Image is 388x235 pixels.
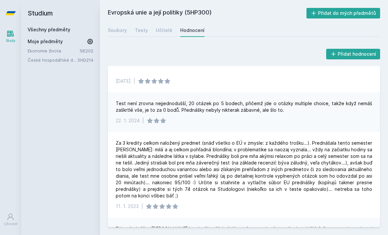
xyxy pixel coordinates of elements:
a: Testy [135,24,148,37]
div: Hodnocení [180,27,205,34]
div: Za 3 kredity celkom naložený predmet (snáď všetko o EÚ v zmysle: z každého trošku...). Prednášala... [116,140,372,199]
div: Uživatel [4,221,17,226]
a: Study [1,26,20,46]
div: | [133,78,135,84]
div: | [142,117,144,124]
div: [DATE] [116,78,131,84]
a: Uživatel [1,210,20,230]
a: Ekonomie života [28,47,80,54]
div: Testy [135,27,148,34]
a: České hospodářské dějiny [28,57,78,63]
div: 22. 1. 2024 [116,117,140,124]
div: | [141,203,143,210]
a: 5HD214 [78,57,93,63]
button: Přidat hodnocení [326,49,380,59]
button: Přidat do mých předmětů [306,8,380,18]
a: Soubory [108,24,127,37]
div: 11. 1. 2023 [116,203,139,210]
a: 5IE202 [80,48,93,53]
div: Soubory [108,27,127,34]
div: Test není zrovna nejjednodušší, 20 otázek po 5 bodech, přičemž jde o otázky multiple choice, takž... [116,100,372,113]
div: Učitelé [156,27,172,34]
div: Study [6,38,15,43]
a: Učitelé [156,24,172,37]
span: Moje předměty [28,38,63,45]
h2: Evropská unie a její politiky (5HP300) [108,8,306,18]
a: Hodnocení [180,24,205,37]
a: Všechny předměty [28,27,70,32]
